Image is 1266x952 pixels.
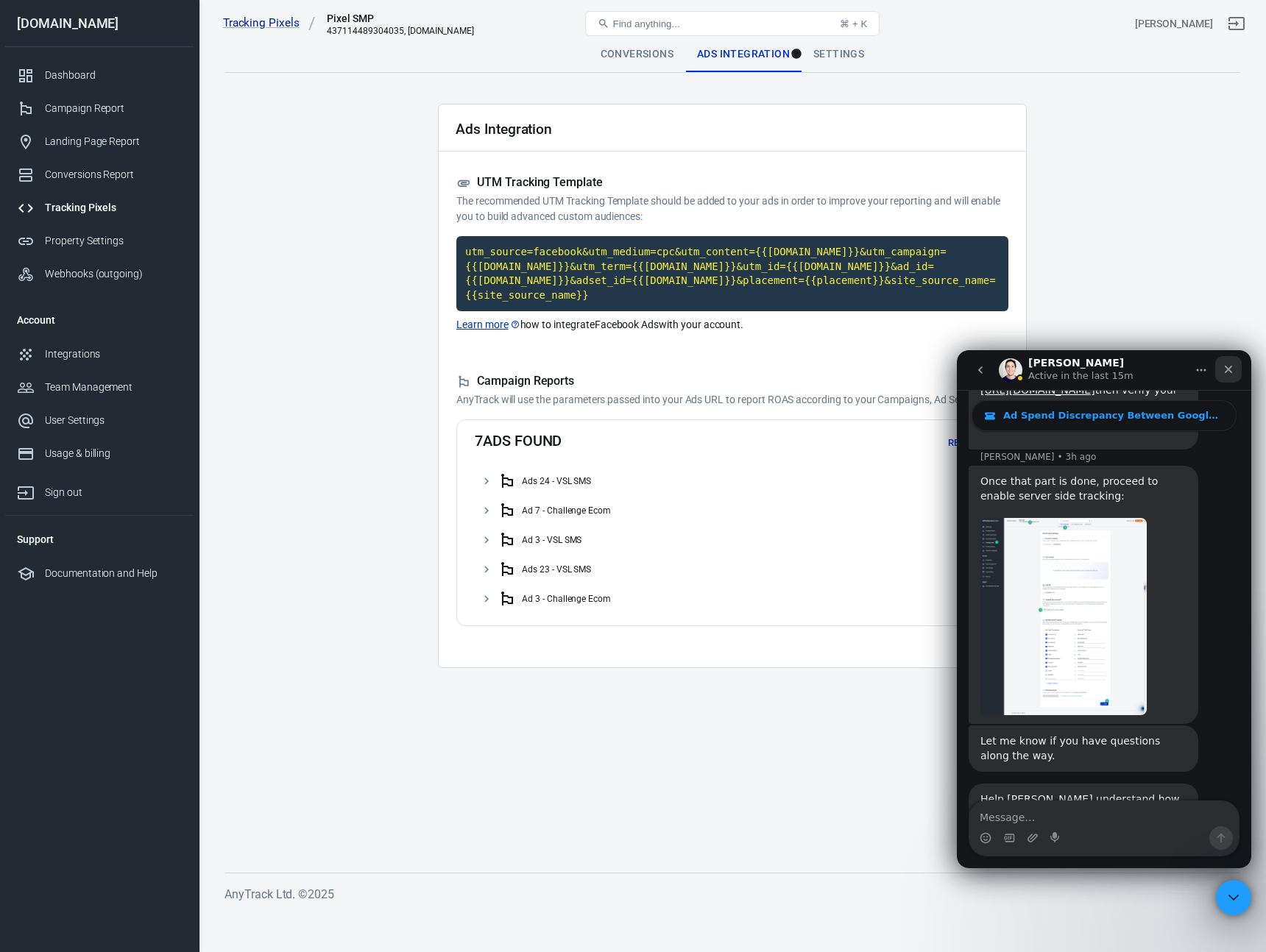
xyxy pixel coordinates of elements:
[522,535,581,545] div: Ad 3 - VSL SMS
[45,68,182,83] div: Dashboard
[45,200,182,216] div: Tracking Pixels
[685,37,802,72] div: Ads Integration
[5,158,194,191] a: Conversions Report
[1219,6,1254,41] a: Sign out
[327,26,474,36] div: 437114489304035, selfmadeprogram.com
[456,317,1008,333] p: how to integrate Facebook Ads with your account.
[327,11,474,26] div: Pixel SMP
[5,59,194,92] a: Dashboard
[45,233,182,249] div: Property Settings
[45,413,182,428] div: User Settings
[45,566,182,581] div: Documentation and Help
[45,266,182,282] div: Webhooks (outgoing)
[522,505,611,516] div: Ad 7 - Challenge Ecom
[456,374,1008,389] h5: Campaign Reports
[840,18,867,29] div: ⌘ + K
[5,17,194,30] div: [DOMAIN_NAME]
[45,101,182,116] div: Campaign Report
[1135,16,1213,32] div: Account id: ysDro5SM
[585,11,880,36] button: Find anything...⌘ + K
[5,302,194,338] li: Account
[522,564,591,575] div: Ads 23 - VSL SMS
[456,392,1008,408] p: AnyTrack will use the parameters passed into your Ads URL to report ROAS according to your Campai...
[45,134,182,149] div: Landing Page Report
[223,15,316,31] a: Tracking Pixels
[1216,880,1251,915] iframe: Intercom live chat
[5,224,194,257] a: Property Settings
[5,92,194,125] a: Campaign Report
[5,191,194,224] a: Tracking Pixels
[45,446,182,461] div: Usage & billing
[456,236,1008,311] code: Click to copy
[45,167,182,182] div: Conversions Report
[456,193,1008,224] p: The recommended UTM Tracking Template should be added to your ads in order to improve your report...
[5,522,194,557] li: Support
[475,432,562,455] h4: 7 ads found
[456,175,1008,191] h5: UTM Tracking Template
[790,47,803,60] div: Tooltip anchor
[45,347,182,362] div: Integrations
[5,257,194,291] a: Webhooks (outgoing)
[802,37,876,72] div: Settings
[943,432,990,455] button: Reload
[5,125,194,158] a: Landing Page Report
[224,885,1240,903] h6: AnyTrack Ltd. © 2025
[589,37,685,72] div: Conversions
[522,476,591,486] div: Ads 24 - VSL SMS
[45,380,182,395] div: Team Management
[5,404,194,437] a: User Settings
[5,371,194,404] a: Team Management
[45,485,182,500] div: Sign out
[456,121,552,137] h2: Ads Integration
[456,317,520,333] a: Learn more
[612,18,679,29] span: Find anything...
[5,437,194,470] a: Usage & billing
[5,338,194,371] a: Integrations
[5,470,194,509] a: Sign out
[522,594,611,604] div: Ad 3 - Challenge Ecom
[957,350,1251,868] iframe: Intercom live chat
